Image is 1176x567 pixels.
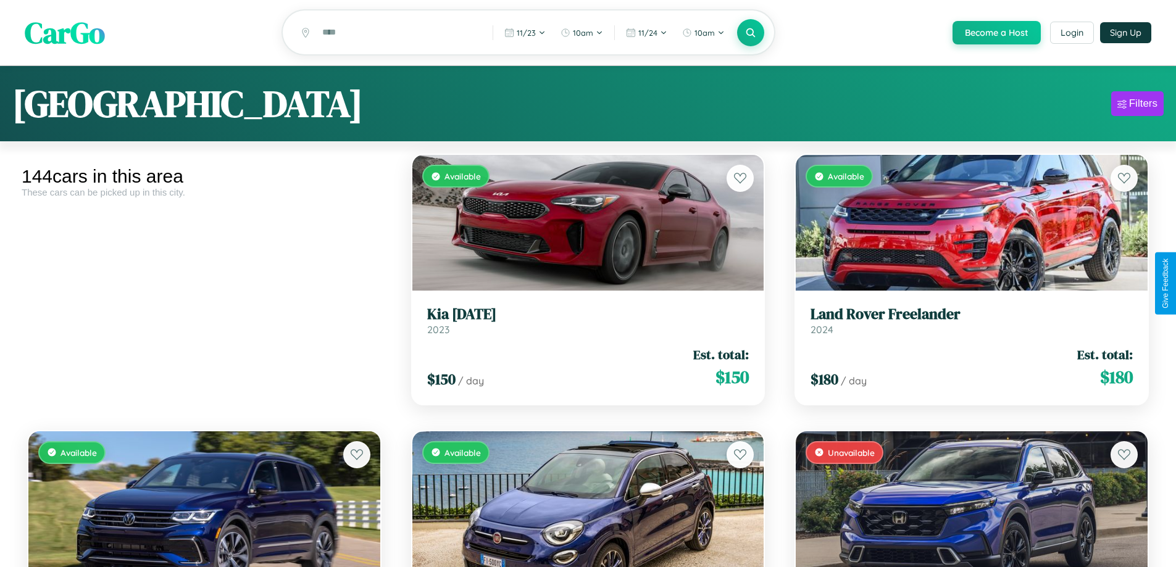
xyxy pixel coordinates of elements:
span: / day [458,375,484,387]
div: Filters [1129,97,1157,110]
span: / day [841,375,867,387]
span: $ 150 [715,365,749,389]
span: Available [444,171,481,181]
span: Available [828,171,864,181]
span: Est. total: [1077,346,1133,363]
span: 10am [573,28,593,38]
a: Land Rover Freelander2024 [811,305,1133,336]
span: Unavailable [828,447,875,458]
button: Become a Host [953,21,1041,44]
span: $ 150 [427,369,456,389]
button: 11/24 [620,23,673,43]
h3: Land Rover Freelander [811,305,1133,323]
div: 144 cars in this area [22,166,387,187]
h3: Kia [DATE] [427,305,749,323]
h1: [GEOGRAPHIC_DATA] [12,78,363,129]
button: 10am [554,23,609,43]
span: Available [444,447,481,458]
button: 10am [676,23,731,43]
span: Available [60,447,97,458]
span: $ 180 [1100,365,1133,389]
span: 10am [694,28,715,38]
span: 2024 [811,323,833,336]
span: $ 180 [811,369,838,389]
button: Sign Up [1100,22,1151,43]
span: 2023 [427,323,449,336]
span: Est. total: [693,346,749,363]
span: 11 / 24 [638,28,657,38]
div: These cars can be picked up in this city. [22,187,387,197]
a: Kia [DATE]2023 [427,305,749,336]
button: 11/23 [498,23,552,43]
button: Login [1050,22,1094,44]
button: Filters [1111,91,1164,116]
div: Give Feedback [1161,259,1170,308]
span: CarGo [25,12,105,53]
span: 11 / 23 [517,28,536,38]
